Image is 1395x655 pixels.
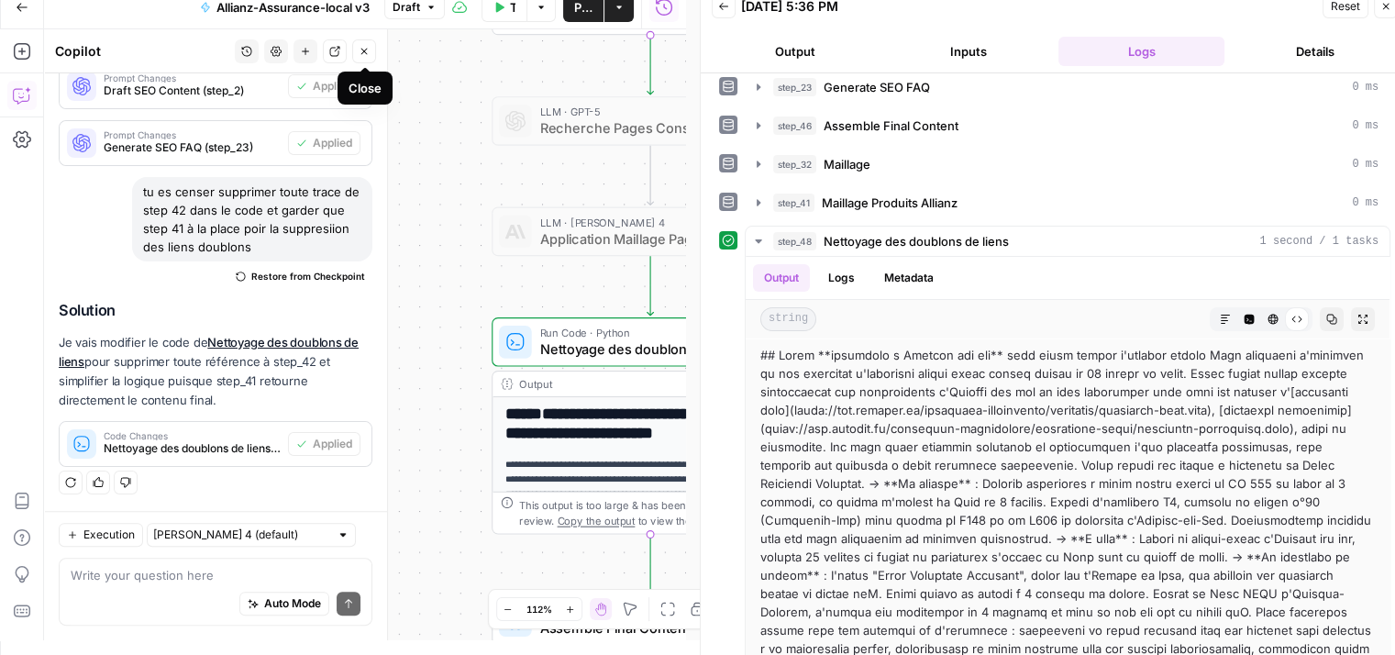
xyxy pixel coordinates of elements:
span: Copy the output [558,515,636,527]
div: Output [519,376,752,393]
input: Claude Sonnet 4 (default) [153,526,329,544]
div: Copilot [55,42,229,61]
span: 112% [526,602,552,616]
div: This output is too large & has been abbreviated for review. to view the full content. [519,496,800,529]
a: Nettoyage des doublons de liens [59,335,359,369]
span: Maillage Produits Allianz [822,194,958,212]
span: Generate SEO FAQ (step_23) [104,139,281,156]
button: Applied [288,74,360,98]
span: step_32 [773,155,816,173]
g: Edge from step_48 to step_30 [648,534,654,594]
span: step_48 [773,232,816,250]
h2: Solution [59,302,372,319]
span: step_41 [773,194,814,212]
button: Output [712,37,878,66]
button: Execution [59,523,143,547]
button: Applied [288,131,360,155]
div: tu es censer supprimer toute trace de step 42 dans le code et garder que step 41 à la place poir ... [132,177,372,261]
button: 1 second / 1 tasks [746,227,1389,256]
span: Prompt Changes [104,73,281,83]
span: Application Maillage Pages Conseils [540,228,729,249]
span: Run Code · Python [540,325,746,341]
span: LLM · GPT-5 [540,104,746,120]
span: Generate SEO FAQ [824,78,930,96]
g: Edge from step_41 to step_40 [648,35,654,94]
span: step_46 [773,117,816,135]
button: Metadata [873,264,945,292]
span: 0 ms [1352,156,1378,172]
span: string [760,307,816,331]
span: Restore from Checkpoint [251,269,365,283]
span: Code Changes [104,431,281,440]
span: Applied [313,78,352,94]
span: Auto Mode [264,595,321,612]
span: 0 ms [1352,194,1378,211]
g: Edge from step_42 to step_48 [648,256,654,316]
div: LLM · GPT-5Recherche Pages Conseils [DOMAIN_NAME] [492,96,809,146]
button: Restore from Checkpoint [228,265,372,287]
span: 0 ms [1352,79,1378,95]
span: Nettoyage des doublons de liens (step_48) [104,440,281,457]
button: Logs [817,264,866,292]
div: LLM · [PERSON_NAME] 4Application Maillage Pages Conseils [492,207,809,257]
span: Draft SEO Content (step_2) [104,83,281,99]
span: step_23 [773,78,816,96]
span: 1 second / 1 tasks [1259,233,1378,250]
span: Applied [313,135,352,151]
button: 0 ms [746,188,1389,217]
span: Assemble Final Content [540,617,747,638]
button: Auto Mode [239,592,329,616]
p: Je vais modifier le code de pour supprimer toute référence à step_42 et simplifier la logique pui... [59,333,372,411]
button: Inputs [885,37,1051,66]
span: LLM · [PERSON_NAME] 4 [540,214,729,230]
span: Prompt Changes [104,130,281,139]
span: Applied [313,436,352,452]
span: Execution [83,527,135,543]
button: 0 ms [746,111,1389,140]
span: Maillage [824,155,870,173]
button: Applied [288,432,360,456]
g: Edge from step_40 to step_42 [648,145,654,205]
span: Nettoyage des doublons de liens [824,232,1009,250]
span: Recherche Pages Conseils [DOMAIN_NAME] [540,118,746,139]
button: Output [753,264,810,292]
button: 0 ms [746,150,1389,179]
button: Logs [1058,37,1224,66]
button: 0 ms [746,72,1389,102]
span: Nettoyage des doublons de liens [540,339,746,359]
span: 0 ms [1352,117,1378,134]
span: Assemble Final Content [824,117,958,135]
